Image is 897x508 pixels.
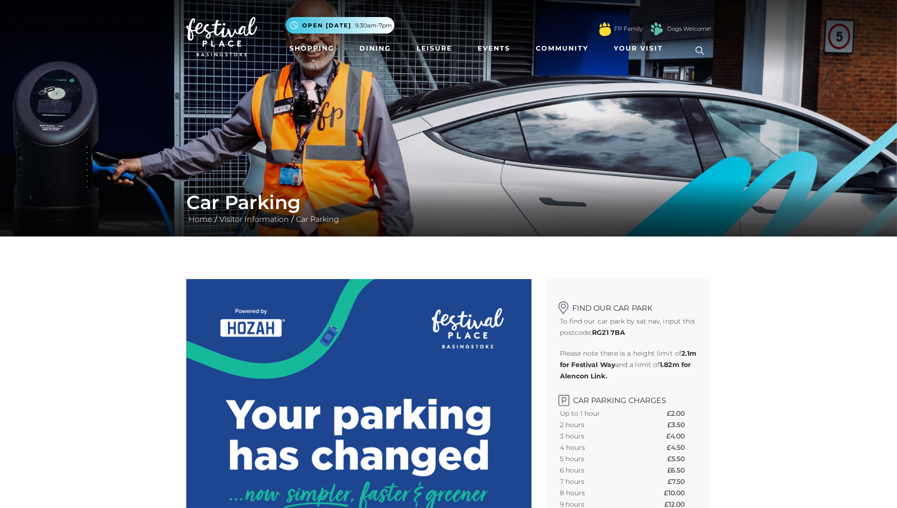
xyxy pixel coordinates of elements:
h1: Car Parking [186,191,711,214]
th: £4.00 [666,430,697,442]
p: Please note there is a height limit of and a limit of [560,348,697,382]
th: £2.00 [667,408,697,419]
p: To find our car park by sat nav, input this postcode: [560,315,697,338]
h2: Car Parking Charges [560,391,697,405]
a: Car Parking [294,215,341,224]
a: Leisure [413,40,456,57]
a: Shopping [286,40,338,57]
span: Open [DATE] [302,21,351,30]
th: 3 hours [560,430,636,442]
th: Up to 1 hour [560,408,636,419]
a: Home [186,215,215,224]
a: Dining [356,40,395,57]
th: 7 hours [560,476,636,487]
a: Dogs Welcome! [667,25,711,33]
span: 9.30am-7pm [355,21,392,30]
a: FP Family [614,25,643,33]
th: £6.50 [667,464,697,476]
th: 8 hours [560,487,636,499]
div: / / [179,191,718,225]
th: £7.50 [668,476,697,487]
th: 2 hours [560,419,636,430]
th: 4 hours [560,442,636,453]
th: £3.50 [667,419,697,430]
th: £5.50 [667,453,697,464]
a: Community [532,40,592,57]
th: 6 hours [560,464,636,476]
th: 5 hours [560,453,636,464]
h2: Find our car park [560,298,697,313]
strong: RG21 7BA [592,328,625,337]
button: Open [DATE] 9.30am-7pm [286,17,394,34]
th: £4.50 [667,442,697,453]
a: Events [474,40,514,57]
a: Visitor Information [217,215,291,224]
span: Your Visit [614,44,663,53]
th: £10.00 [664,487,697,499]
a: Your Visit [610,40,671,57]
img: Festival Place Logo [186,17,257,57]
